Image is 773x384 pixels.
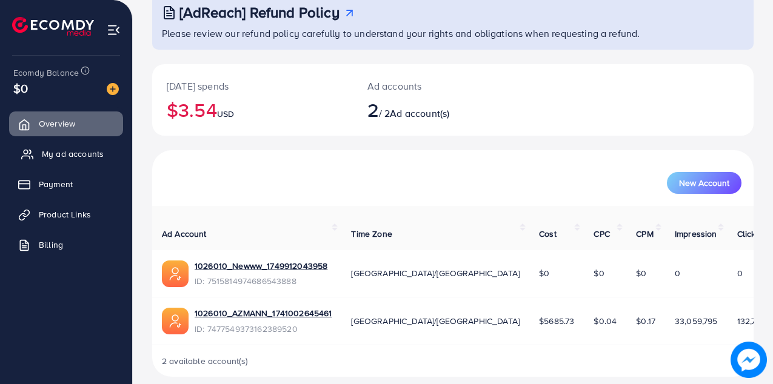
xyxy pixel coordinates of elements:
span: $0.04 [594,315,617,327]
span: 2 [367,96,379,124]
a: 1026010_Newww_1749912043958 [195,260,327,272]
a: Overview [9,111,123,136]
span: $0 [539,267,549,279]
span: Clicks [737,228,760,240]
span: Impression [675,228,717,240]
span: $5685.73 [539,315,574,327]
span: 132,795 [737,315,766,327]
img: menu [107,23,121,37]
a: Payment [9,172,123,196]
button: New Account [667,172,741,194]
span: Time Zone [351,228,392,240]
span: Overview [39,118,75,130]
span: [GEOGRAPHIC_DATA]/[GEOGRAPHIC_DATA] [351,315,520,327]
span: 0 [675,267,680,279]
span: CPC [594,228,609,240]
span: ID: 7477549373162389520 [195,323,332,335]
span: Ad account(s) [390,107,449,120]
img: logo [12,17,94,36]
h2: $3.54 [167,98,338,121]
span: $0 [636,267,646,279]
img: image [107,83,119,95]
span: [GEOGRAPHIC_DATA]/[GEOGRAPHIC_DATA] [351,267,520,279]
span: $0 [13,79,28,97]
span: ID: 7515814974686543888 [195,275,327,287]
span: $0.17 [636,315,655,327]
span: Cost [539,228,557,240]
img: image [731,342,767,378]
span: $0 [594,267,604,279]
p: Ad accounts [367,79,489,93]
span: Payment [39,178,73,190]
a: 1026010_AZMANN_1741002645461 [195,307,332,319]
span: 33,059,795 [675,315,718,327]
img: ic-ads-acc.e4c84228.svg [162,260,189,287]
span: Ecomdy Balance [13,67,79,79]
h2: / 2 [367,98,489,121]
span: My ad accounts [42,148,104,160]
a: Billing [9,233,123,257]
span: Billing [39,239,63,251]
span: 2 available account(s) [162,355,249,367]
img: ic-ads-acc.e4c84228.svg [162,308,189,334]
span: USD [217,108,234,120]
p: Please review our refund policy carefully to understand your rights and obligations when requesti... [162,26,746,41]
span: CPM [636,228,653,240]
a: Product Links [9,202,123,227]
h3: [AdReach] Refund Policy [179,4,340,21]
span: Ad Account [162,228,207,240]
span: 0 [737,267,743,279]
a: My ad accounts [9,142,123,166]
span: New Account [679,179,729,187]
span: Product Links [39,208,91,220]
p: [DATE] spends [167,79,338,93]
